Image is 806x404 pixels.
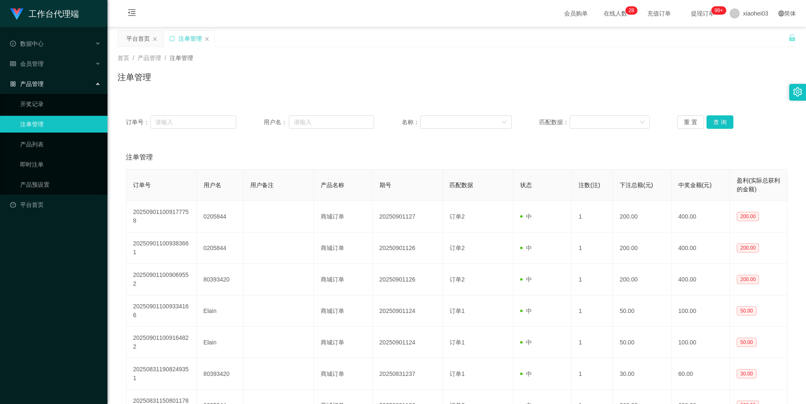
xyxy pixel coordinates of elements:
td: 1 [572,358,613,390]
span: 产品名称 [321,182,344,188]
span: 中奖金额(元) [678,182,712,188]
td: 商城订单 [314,264,373,295]
span: 注单管理 [170,55,193,61]
span: 中 [520,339,532,346]
span: 名称： [402,118,420,127]
td: 202509011009334166 [126,295,197,327]
span: 订单2 [450,276,465,283]
h1: 工作台代理端 [29,0,79,27]
td: 商城订单 [314,201,373,232]
td: 50.00 [613,327,672,358]
span: 注数(注) [578,182,600,188]
span: 订单1 [450,370,465,377]
p: 8 [631,6,634,15]
a: 即时注单 [20,156,101,173]
span: / [133,55,134,61]
td: 200.00 [613,201,672,232]
span: 匹配数据 [450,182,473,188]
span: 充值订单 [643,10,675,16]
span: 200.00 [737,275,759,284]
span: 匹配数据： [539,118,570,127]
td: 20250901124 [373,295,443,327]
i: 图标: close [152,36,157,42]
div: 平台首页 [126,31,150,47]
span: 注单管理 [126,152,153,162]
td: Elain [197,295,244,327]
span: 用户名： [264,118,289,127]
td: 20250901127 [373,201,443,232]
td: 100.00 [672,295,730,327]
td: 20250901124 [373,327,443,358]
p: 2 [628,6,631,15]
span: 用户名 [204,182,221,188]
a: 开奖记录 [20,96,101,112]
td: 202509011009177758 [126,201,197,232]
td: 80393420 [197,358,244,390]
td: 400.00 [672,232,730,264]
td: 商城订单 [314,295,373,327]
span: 中 [520,276,532,283]
span: 订单2 [450,245,465,251]
span: 期号 [379,182,391,188]
i: 图标: menu-fold [118,0,146,27]
input: 请输入 [289,115,374,129]
a: 工作台代理端 [10,10,79,17]
span: 会员管理 [10,60,44,67]
a: 图标: dashboard平台首页 [10,196,101,213]
td: 商城订单 [314,232,373,264]
span: 提现订单 [687,10,719,16]
td: 20250831237 [373,358,443,390]
i: 图标: setting [793,87,802,96]
td: 20250901126 [373,232,443,264]
td: 400.00 [672,264,730,295]
td: 20250901126 [373,264,443,295]
span: 中 [520,245,532,251]
sup: 28 [625,6,637,15]
td: 60.00 [672,358,730,390]
td: 1 [572,201,613,232]
i: 图标: down [640,120,645,125]
span: 50.00 [737,338,756,347]
a: 产品列表 [20,136,101,153]
td: 商城订单 [314,327,373,358]
i: 图标: unlock [788,34,796,42]
span: 数据中心 [10,40,44,47]
div: 注单管理 [178,31,202,47]
td: 200.00 [613,264,672,295]
button: 查 询 [707,115,733,129]
td: 30.00 [613,358,672,390]
a: 注单管理 [20,116,101,133]
td: 202509011009069552 [126,264,197,295]
td: 商城订单 [314,358,373,390]
td: Elain [197,327,244,358]
span: 产品管理 [138,55,161,61]
i: 图标: check-circle-o [10,41,16,47]
span: 中 [520,308,532,314]
i: 图标: table [10,61,16,67]
span: 用户备注 [250,182,274,188]
span: 盈利(实际总获利的金额) [737,177,780,193]
td: 1 [572,232,613,264]
td: 202509011009383661 [126,232,197,264]
span: 中 [520,370,532,377]
input: 请输入 [150,115,236,129]
span: 首页 [118,55,129,61]
img: logo.9652507e.png [10,8,24,20]
h1: 注单管理 [118,71,151,83]
span: 订单号： [126,118,150,127]
td: 400.00 [672,201,730,232]
i: 图标: global [778,10,784,16]
i: 图标: appstore-o [10,81,16,87]
td: 80393420 [197,264,244,295]
i: 图标: sync [169,36,175,42]
span: 在线人数 [599,10,631,16]
span: 200.00 [737,212,759,221]
span: 订单号 [133,182,151,188]
td: 50.00 [613,295,672,327]
td: 1 [572,327,613,358]
td: 202508311908249351 [126,358,197,390]
a: 产品预设置 [20,176,101,193]
i: 图标: close [204,36,209,42]
span: 状态 [520,182,532,188]
span: 产品管理 [10,81,44,87]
